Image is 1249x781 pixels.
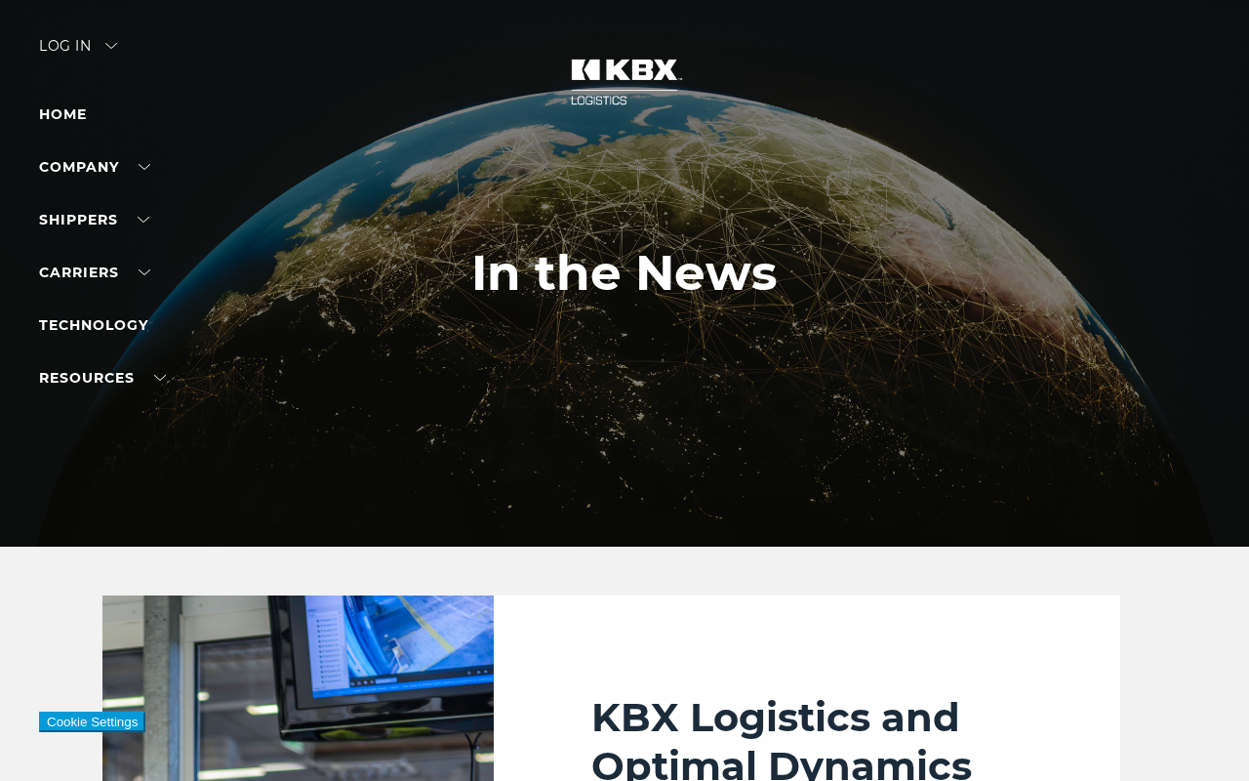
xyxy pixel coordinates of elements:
a: RESOURCES [39,369,166,387]
iframe: Chat Widget [1151,687,1249,781]
a: Technology [39,316,148,334]
a: SHIPPERS [39,211,149,228]
h1: In the News [471,245,778,302]
a: Company [39,158,150,176]
button: Cookie Settings [39,712,145,732]
a: Home [39,105,87,123]
div: Log in [39,39,117,67]
img: arrow [105,43,117,49]
img: kbx logo [551,39,698,125]
a: Carriers [39,264,150,281]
